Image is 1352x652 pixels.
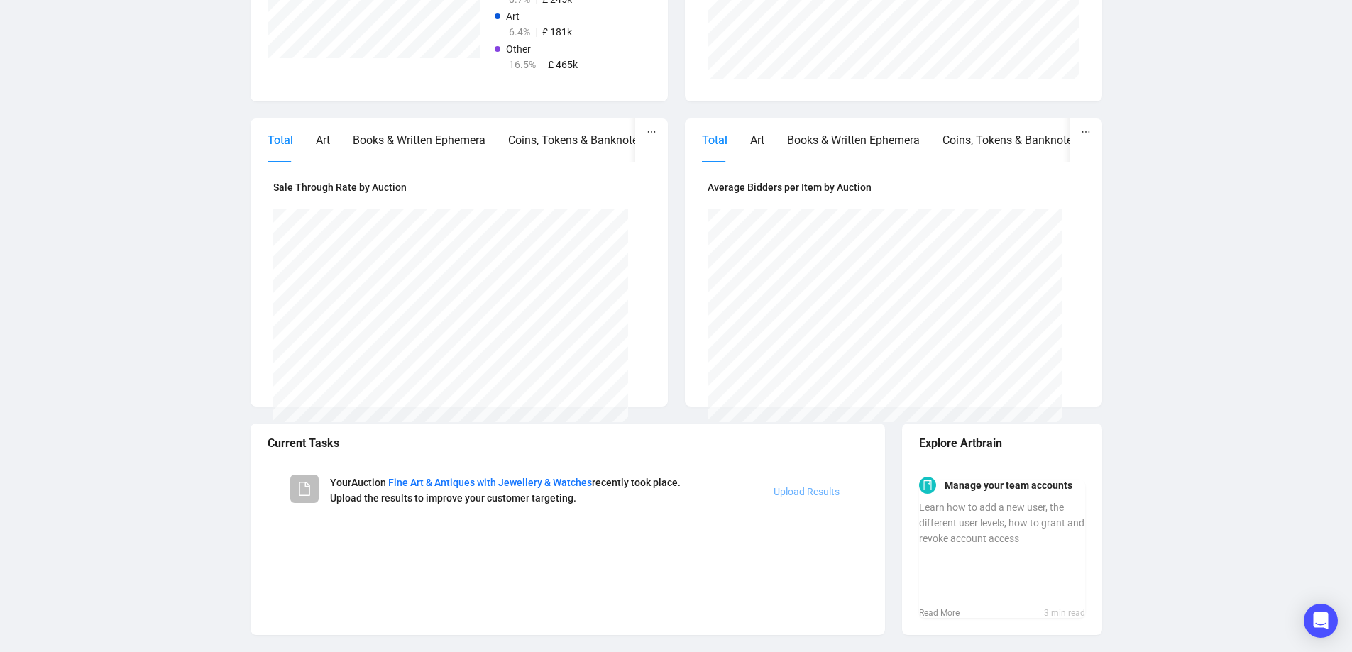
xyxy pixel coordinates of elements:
span: 3 min read [1044,606,1085,620]
span: Art [506,11,520,22]
a: Read More [919,606,1044,620]
span: £ 465k [548,59,578,70]
div: Open Intercom Messenger [1304,604,1338,638]
span: book [923,480,933,490]
div: Art [316,131,330,149]
div: Books & Written Ephemera [787,131,920,149]
span: ellipsis [1081,127,1091,137]
button: ellipsis [1070,118,1102,145]
div: Books & Written Ephemera [353,131,485,149]
div: Art [750,131,764,149]
span: Your Auction recently took place. Upload the results to improve your customer targeting. [330,477,681,504]
div: Coins, Tokens & Banknotes [942,131,1078,149]
div: Learn how to add a new user, the different user levels, how to grant and revoke account access [919,499,1085,603]
span: file [297,482,312,496]
div: Explore Artbrain [919,434,1085,452]
a: Manage your team accounts [945,477,1072,494]
button: ellipsis [635,118,668,145]
div: Coins, Tokens & Banknotes [508,131,644,149]
div: Total [268,131,293,149]
span: ellipsis [647,127,656,137]
span: £ 181k [542,26,572,38]
span: 6.4% [509,26,530,38]
h4: Sale Through Rate by Auction [273,179,645,195]
span: Other [506,43,531,55]
h4: Average Bidders per Item by Auction [708,179,1079,195]
span: 16.5% [509,59,536,70]
a: Fine Art & Antiques with Jewellery & Watches [388,477,592,488]
div: Current Tasks [268,434,868,452]
a: Upload Results [774,486,840,497]
div: Total [702,131,727,149]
